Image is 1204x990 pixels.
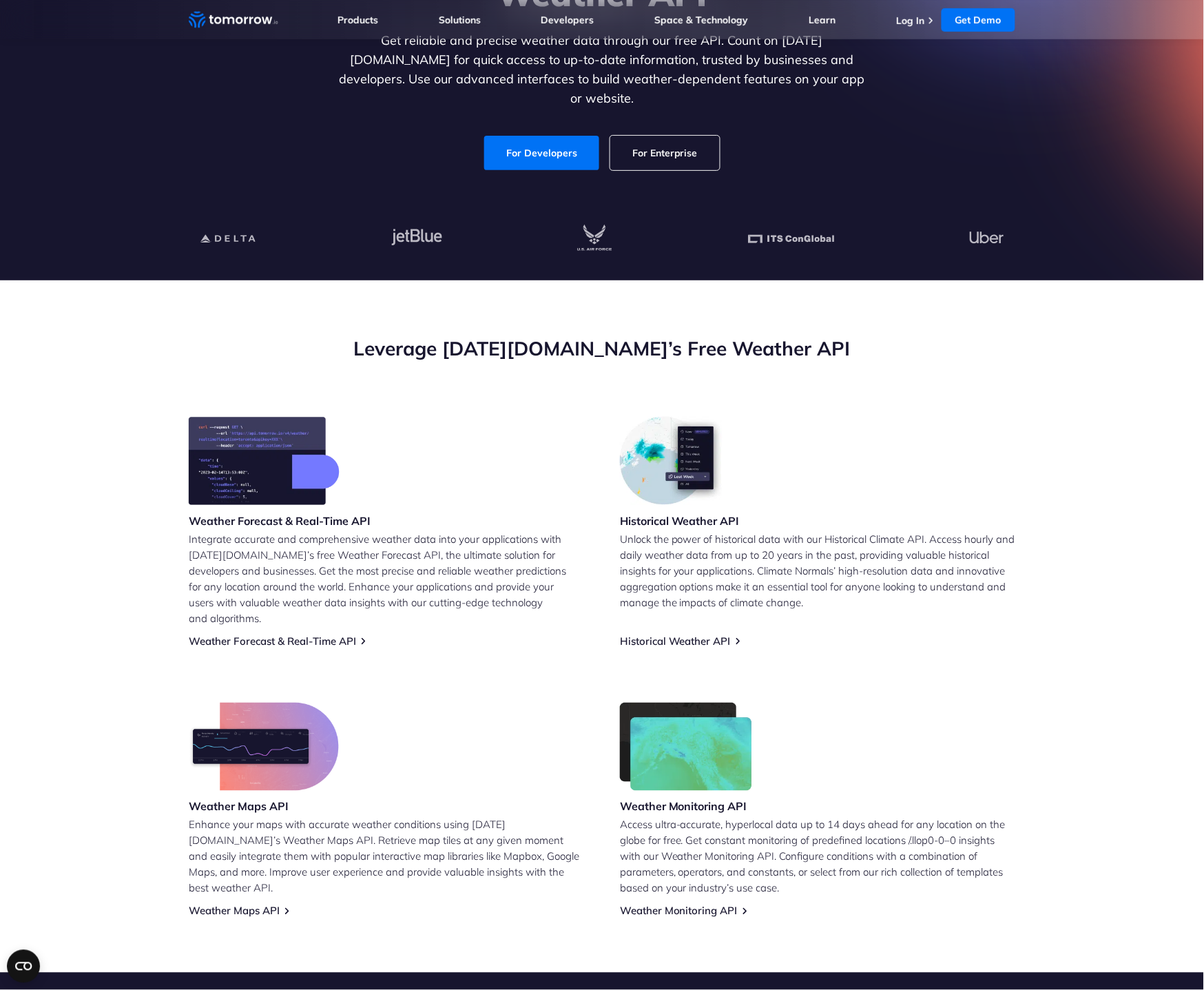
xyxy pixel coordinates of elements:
a: Weather Maps API [189,905,280,918]
h3: Weather Forecast & Real-Time API [189,513,371,528]
a: Space & Technology [654,14,748,26]
p: Get reliable and precise weather data through our free API. Count on [DATE][DOMAIN_NAME] for quic... [336,31,868,108]
a: Developers [541,14,594,26]
a: For Enterprise [610,136,720,170]
p: Integrate accurate and comprehensive weather data into your applications with [DATE][DOMAIN_NAME]... [189,531,584,626]
p: Enhance your maps with accurate weather conditions using [DATE][DOMAIN_NAME]’s Weather Maps API. ... [189,817,584,896]
h3: Weather Monitoring API [620,799,752,814]
p: Access ultra-accurate, hyperlocal data up to 14 days ahead for any location on the globe for free... [620,817,1015,896]
a: Weather Forecast & Real-Time API [189,635,356,648]
a: Weather Monitoring API [620,905,738,918]
a: Learn [809,14,835,26]
a: Historical Weather API [620,635,731,648]
a: Products [338,14,378,26]
h3: Weather Maps API [189,799,339,814]
a: Get Demo [942,8,1015,32]
h2: Leverage [DATE][DOMAIN_NAME]’s Free Weather API [189,336,1015,362]
a: Home link [189,10,278,30]
h3: Historical Weather API [620,513,740,528]
a: Log In [896,14,924,27]
a: Solutions [439,14,481,26]
button: Open CMP widget [7,950,40,983]
p: Unlock the power of historical data with our Historical Climate API. Access hourly and daily weat... [620,531,1015,610]
a: For Developers [484,136,599,170]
